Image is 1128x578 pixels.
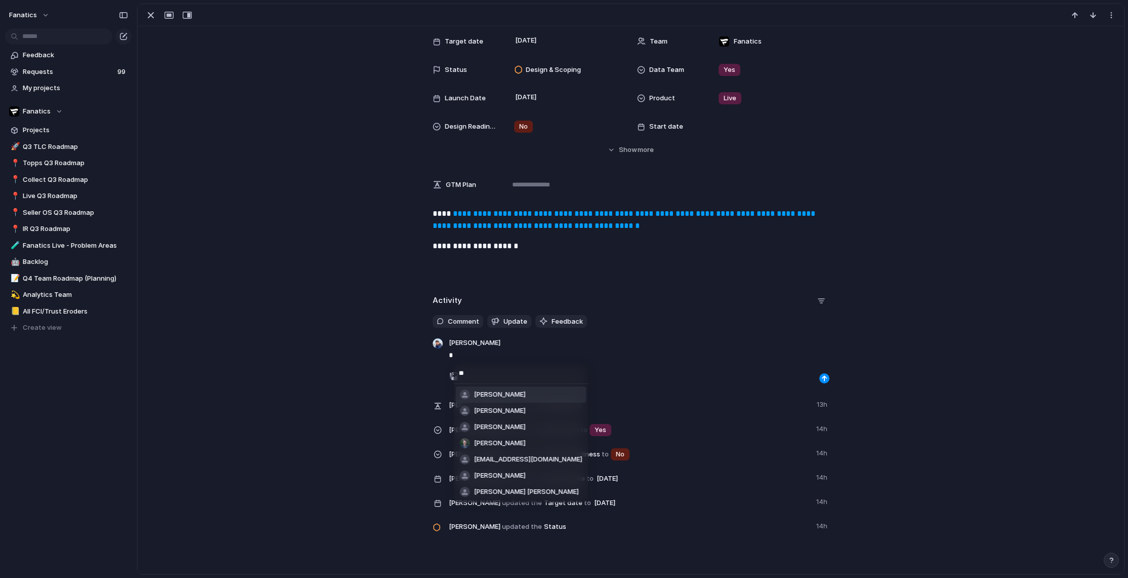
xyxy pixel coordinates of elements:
[474,390,526,400] span: [PERSON_NAME]
[474,438,526,448] span: [PERSON_NAME]
[474,454,582,465] span: [EMAIL_ADDRESS][DOMAIN_NAME]
[474,487,579,497] span: [PERSON_NAME] [PERSON_NAME]
[474,422,526,432] span: [PERSON_NAME]
[474,406,526,416] span: [PERSON_NAME]
[474,471,526,481] span: [PERSON_NAME]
